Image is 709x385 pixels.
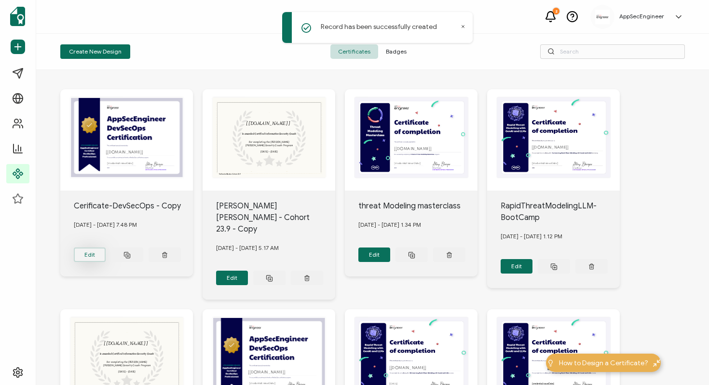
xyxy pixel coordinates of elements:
span: How to Design a Certificate? [559,358,648,368]
button: Create New Design [60,44,130,59]
h5: AppSecEngineer [619,13,664,20]
div: 2 [553,8,559,14]
div: [DATE] - [DATE] 1.12 PM [501,223,620,249]
button: Edit [74,247,106,262]
span: Badges [378,44,414,59]
div: threat Modeling masterclass [358,200,478,212]
div: [DATE] - [DATE] 1.34 PM [358,212,478,238]
img: 68e903bc-42a3-4bd1-9c2f-fde5fff3347b.png [595,10,610,24]
div: RapidThreatModelingLLM-BootCamp [501,200,620,223]
img: minimize-icon.svg [653,359,660,367]
button: Edit [501,259,533,274]
div: [DATE] - [DATE] 5.17 AM [216,235,336,261]
img: sertifier-logomark-colored.svg [10,7,25,26]
span: Certificates [330,44,378,59]
button: Edit [358,247,391,262]
p: Record has been successfully created [321,22,437,32]
input: Search [540,44,685,59]
div: [DATE] - [DATE] 7.48 PM [74,212,193,238]
button: Edit [216,271,248,285]
div: [PERSON_NAME] [PERSON_NAME] - Cohort 23.9 - Copy [216,200,336,235]
div: Cerificate-DevSecOps - Copy [74,200,193,212]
